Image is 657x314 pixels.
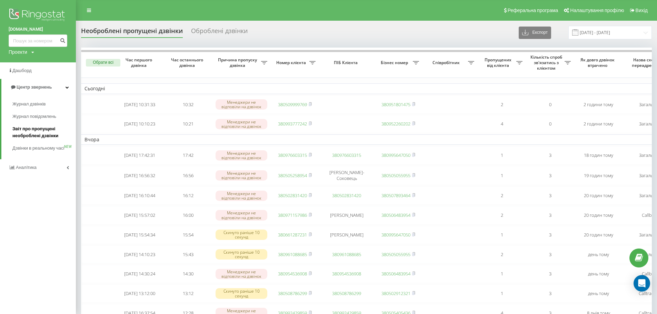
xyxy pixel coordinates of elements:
td: 3 [526,245,574,264]
a: Центр звернень [1,79,76,95]
span: Час останнього дзвінка [169,57,207,68]
td: 16:12 [164,186,212,205]
span: Аналiтика [16,165,37,170]
a: 380954536908 [332,271,361,277]
a: 380961088685 [332,251,361,257]
td: [PERSON_NAME]-Соковець [319,166,374,185]
a: 380505055955 [381,172,410,179]
div: Open Intercom Messenger [634,275,650,292]
td: 1 [478,284,526,303]
span: Реферальна програма [508,8,558,13]
input: Пошук за номером [9,34,67,47]
a: Журнал повідомлень [12,110,76,123]
td: 2 [478,206,526,224]
td: 4 [478,115,526,133]
td: 17:42 [164,146,212,164]
span: Причина пропуску дзвінка [216,57,261,68]
td: 3 [526,284,574,303]
div: Менеджери не відповіли на дзвінок [216,210,267,220]
div: Скинуто раніше 10 секунд [216,288,267,298]
td: [DATE] 15:54:34 [116,226,164,244]
td: 18 годин тому [574,146,623,164]
td: [DATE] 13:12:00 [116,284,164,303]
a: 380952260202 [381,121,410,127]
a: 380954536908 [278,271,307,277]
td: 15:54 [164,226,212,244]
td: 3 [526,206,574,224]
td: 13:12 [164,284,212,303]
td: 15:43 [164,245,212,264]
span: ПІБ Клієнта [325,60,368,65]
td: [DATE] 15:57:02 [116,206,164,224]
a: 380506483954 [381,212,410,218]
span: Вихід [636,8,648,13]
a: 380993777242 [278,121,307,127]
span: Кількість спроб зв'язатись з клієнтом [529,54,565,71]
span: Бізнес номер [378,60,413,65]
td: [DATE] 14:10:23 [116,245,164,264]
td: 0 [526,115,574,133]
td: 2 [478,186,526,205]
a: 380971157986 [278,212,307,218]
a: [DOMAIN_NAME] [9,26,67,33]
div: Менеджери не відповіли на дзвінок [216,99,267,110]
td: [DATE] 10:31:33 [116,95,164,114]
td: 0 [526,95,574,114]
a: Дзвінки в реальному часіNEW [12,142,76,154]
a: 380961088685 [278,251,307,257]
td: 20 годин тому [574,186,623,205]
button: Експорт [519,27,551,39]
a: 380951801475 [381,101,410,108]
td: [PERSON_NAME] [319,226,374,244]
a: 380995647050 [381,152,410,158]
td: [DATE] 10:10:23 [116,115,164,133]
span: Співробітник [426,60,468,65]
div: Менеджери не відповіли на дзвінок [216,269,267,279]
span: Час першого дзвінка [121,57,158,68]
a: 380502831420 [278,192,307,199]
a: 380502831420 [332,192,361,199]
a: 380508786299 [278,290,307,296]
a: Журнал дзвінків [12,98,76,110]
div: Необроблені пропущені дзвінки [81,27,183,38]
a: 380995647050 [381,232,410,238]
a: Звіт про пропущені необроблені дзвінки [12,123,76,142]
a: 380505055955 [381,251,410,257]
td: 20 годин тому [574,226,623,244]
a: 380506483954 [381,271,410,277]
td: день тому [574,265,623,283]
td: 2 [478,95,526,114]
div: Скинуто раніше 10 секунд [216,230,267,240]
td: 1 [478,166,526,185]
button: Обрати всі [86,59,120,67]
span: Налаштування профілю [570,8,624,13]
td: [PERSON_NAME] [319,206,374,224]
td: 20 годин тому [574,206,623,224]
td: 1 [478,146,526,164]
span: Дзвінки в реальному часі [12,145,64,152]
td: [DATE] 17:42:31 [116,146,164,164]
div: Менеджери не відповіли на дзвінок [216,150,267,161]
td: день тому [574,284,623,303]
img: Ringostat logo [9,7,67,24]
td: 16:56 [164,166,212,185]
td: [DATE] 16:56:32 [116,166,164,185]
span: Дашборд [12,68,32,73]
td: 1 [478,226,526,244]
span: Пропущених від клієнта [481,57,516,68]
td: 10:32 [164,95,212,114]
span: Журнал повідомлень [12,113,56,120]
div: Скинуто раніше 10 секунд [216,249,267,260]
span: Центр звернень [17,84,52,90]
td: [DATE] 14:30:24 [116,265,164,283]
a: 380976603315 [332,152,361,158]
div: Оброблені дзвінки [191,27,248,38]
td: 16:00 [164,206,212,224]
td: 19 годин тому [574,166,623,185]
td: 3 [526,265,574,283]
div: Менеджери не відповіли на дзвінок [216,119,267,129]
a: 380508786299 [332,290,361,296]
td: 3 [526,226,574,244]
a: 380502912321 [381,290,410,296]
a: 380507893464 [381,192,410,199]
